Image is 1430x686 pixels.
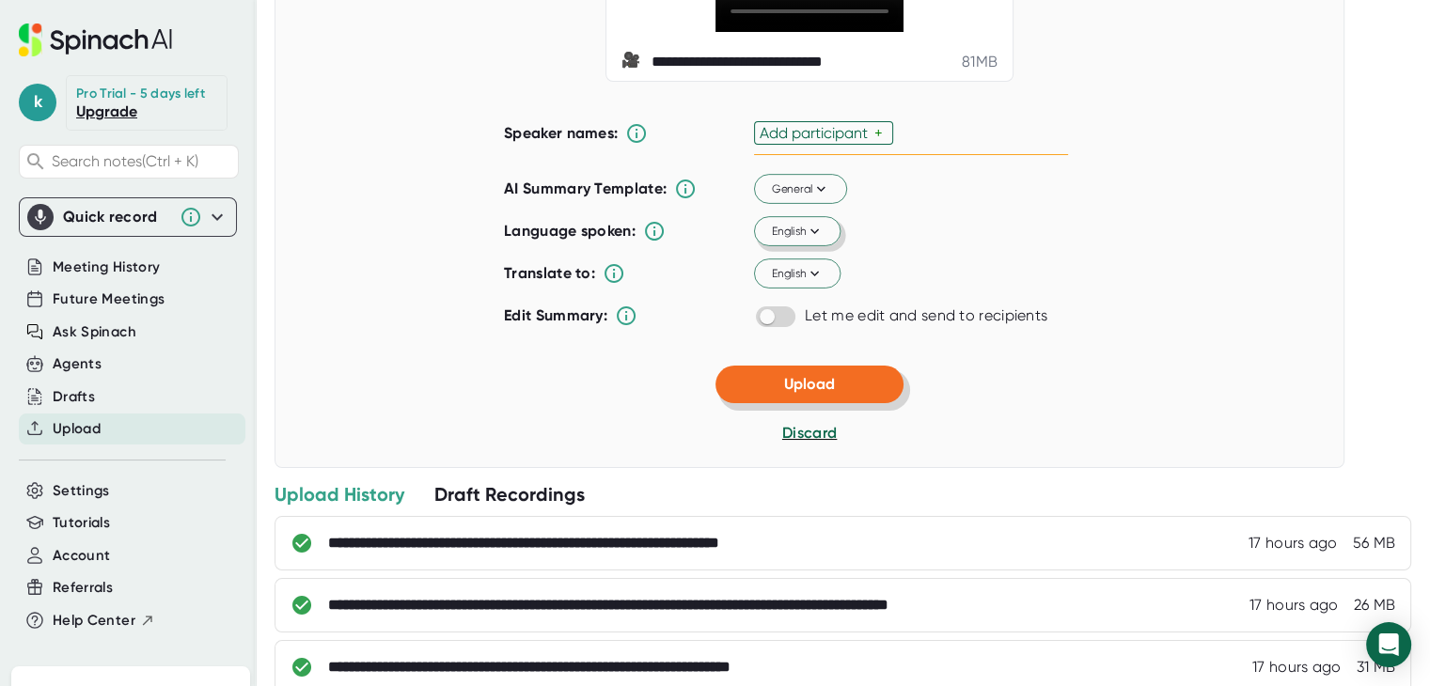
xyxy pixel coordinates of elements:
[874,124,888,142] div: +
[1354,596,1396,615] div: 26 MB
[754,175,847,205] button: General
[504,179,667,198] b: AI Summary Template:
[1249,596,1339,615] div: 10/1/2025, 7:09:53 PM
[962,53,998,71] div: 81 MB
[53,353,102,375] button: Agents
[805,306,1047,325] div: Let me edit and send to recipients
[53,386,95,408] button: Drafts
[504,222,636,240] b: Language spoken:
[772,223,824,240] span: English
[760,124,874,142] div: Add participant
[76,86,205,102] div: Pro Trial - 5 days left
[715,366,904,403] button: Upload
[434,482,585,507] div: Draft Recordings
[782,422,837,444] button: Discard
[754,259,841,289] button: English
[1252,658,1342,677] div: 10/1/2025, 7:09:17 PM
[504,264,595,282] b: Translate to:
[53,545,110,567] button: Account
[782,424,837,442] span: Discard
[772,180,830,197] span: General
[53,577,113,599] button: Referrals
[621,51,644,73] span: video
[63,208,170,226] div: Quick record
[53,257,160,278] button: Meeting History
[53,480,110,502] button: Settings
[53,418,101,440] button: Upload
[754,217,841,247] button: English
[1249,534,1338,553] div: 10/1/2025, 7:11:44 PM
[27,198,228,236] div: Quick record
[1357,658,1396,677] div: 31 MB
[52,152,233,170] span: Search notes (Ctrl + K)
[772,265,824,282] span: English
[53,610,155,631] button: Help Center
[275,482,404,507] div: Upload History
[53,321,136,343] button: Ask Spinach
[504,306,607,324] b: Edit Summary:
[1366,622,1411,667] div: Open Intercom Messenger
[19,84,56,121] span: k
[504,124,618,142] b: Speaker names:
[784,375,835,393] span: Upload
[76,102,137,120] a: Upgrade
[53,512,110,534] button: Tutorials
[1353,534,1396,553] div: 56 MB
[53,610,135,631] span: Help Center
[53,288,165,310] button: Future Meetings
